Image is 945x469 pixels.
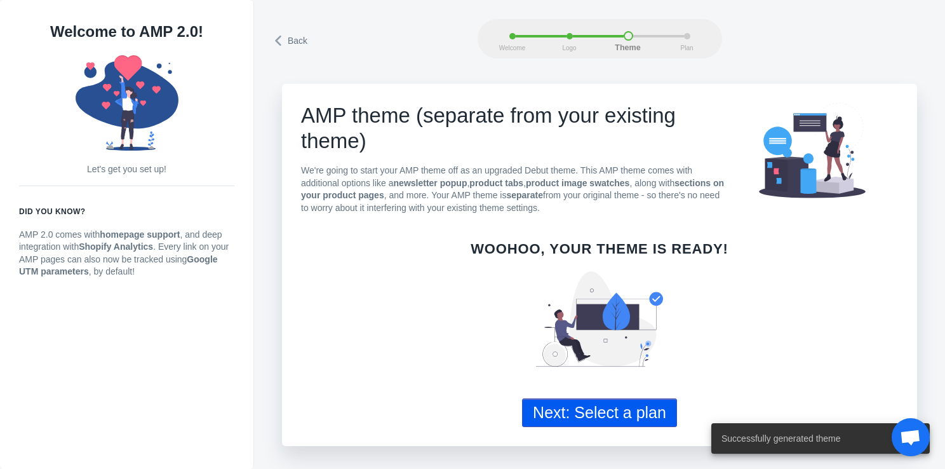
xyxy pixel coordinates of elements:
[506,190,543,200] b: separate
[301,243,898,255] h6: Woohoo, your theme is ready!
[19,205,234,218] h6: Did you know?
[671,44,703,51] span: Plan
[469,178,523,188] strong: product tabs
[526,178,629,188] strong: product image swatches
[721,432,841,445] span: Successfully generated theme
[522,398,677,427] button: Next: Select a plan
[79,241,153,252] strong: Shopify Analytics
[394,178,467,188] strong: newsletter popup
[273,31,309,48] a: Back
[892,418,930,456] div: Open chat
[554,44,586,51] span: Logo
[497,44,528,51] span: Welcome
[301,165,727,214] p: We're going to start your AMP theme off as an upgraded Debut theme. This AMP theme comes with add...
[612,44,644,53] span: Theme
[288,34,307,47] span: Back
[100,229,180,240] strong: homepage support
[19,19,234,44] h1: Welcome to AMP 2.0!
[19,229,234,278] p: AMP 2.0 comes with , and deep integration with . Every link on your AMP pages can also now be tra...
[301,103,727,154] h1: AMP theme (separate from your existing theme)
[19,254,218,277] strong: Google UTM parameters
[19,163,234,176] p: Let's get you set up!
